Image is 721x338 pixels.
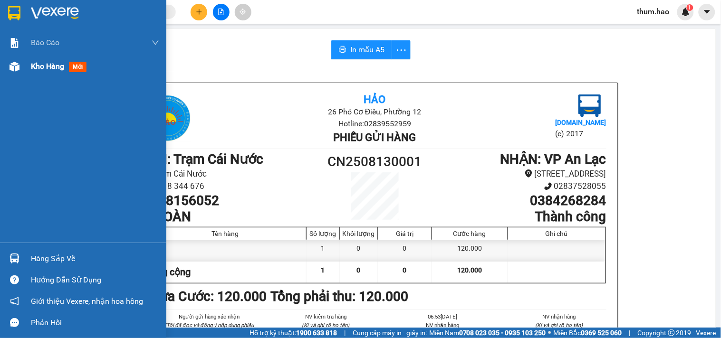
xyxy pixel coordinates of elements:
[392,44,410,56] span: more
[144,289,267,304] b: Chưa Cước : 120.000
[10,275,19,284] span: question-circle
[350,44,385,56] span: In mẫu A5
[333,131,416,143] b: Phiếu gửi hàng
[10,297,19,306] span: notification
[221,106,529,118] li: 26 Phó Cơ Điều, Phường 12
[12,69,132,84] b: GỬI : Trạm Cái Nước
[321,266,325,274] span: 1
[213,4,230,20] button: file-add
[429,328,546,338] span: Miền Nam
[144,240,307,261] div: xốp
[433,193,606,209] h1: 0384268284
[12,12,59,59] img: logo.jpg
[317,151,433,172] h1: CN2508130001
[344,328,346,338] span: |
[364,94,385,105] b: Hảo
[339,46,346,55] span: printer
[191,4,207,20] button: plus
[396,312,490,321] li: 06:53[DATE]
[164,322,254,337] i: (Tôi đã đọc và đồng ý nộp dung phiếu gửi hàng)
[250,328,337,338] span: Hỗ trợ kỹ thuật:
[31,273,159,287] div: Hướng dẫn sử dụng
[392,40,411,59] button: more
[144,209,317,225] h1: C.SOÀN
[403,266,407,274] span: 0
[342,230,375,237] div: Khối lượng
[331,40,392,59] button: printerIn mẫu A5
[196,9,202,15] span: plus
[340,240,378,261] div: 0
[512,312,606,321] li: NV nhận hàng
[309,230,337,237] div: Số lượng
[10,253,19,263] img: warehouse-icon
[240,9,246,15] span: aim
[555,128,606,140] li: (c) 2017
[69,62,87,72] span: mới
[555,119,606,126] b: [DOMAIN_NAME]
[536,322,583,329] i: (Kí và ghi rõ họ tên)
[307,240,340,261] div: 1
[221,118,529,130] li: Hotline: 02839552959
[89,23,397,35] li: 26 Phó Cơ Điều, Phường 12
[10,62,19,72] img: warehouse-icon
[459,329,546,337] strong: 0708 023 035 - 0935 103 250
[544,182,552,190] span: phone
[434,230,505,237] div: Cước hàng
[457,266,482,274] span: 120.000
[31,316,159,330] div: Phản hồi
[10,318,19,327] span: message
[147,266,191,278] span: Tổng cộng
[302,322,350,329] i: (Kí và ghi rõ họ tên)
[152,39,159,47] span: down
[682,8,690,16] img: icon-new-feature
[432,240,508,261] div: 120.000
[548,331,551,335] span: ⚪️
[525,169,533,178] span: environment
[218,9,224,15] span: file-add
[279,312,373,321] li: NV kiểm tra hàng
[31,295,143,307] span: Giới thiệu Vexere, nhận hoa hồng
[396,321,490,329] li: NV nhận hàng
[31,37,59,48] span: Báo cáo
[144,151,264,167] b: GỬI : Trạm Cái Nước
[500,151,606,167] b: NHẬN : VP An Lạc
[89,35,397,47] li: Hotline: 02839552959
[629,328,631,338] span: |
[687,4,693,11] sup: 1
[144,193,317,209] h1: 0888156052
[578,94,601,117] img: logo.jpg
[235,4,251,20] button: aim
[668,329,675,336] span: copyright
[510,230,603,237] div: Ghi chú
[581,329,622,337] strong: 0369 525 060
[378,240,432,261] div: 0
[147,230,304,237] div: Tên hàng
[353,328,427,338] span: Cung cấp máy in - giấy in:
[271,289,409,304] b: Tổng phải thu: 120.000
[380,230,429,237] div: Giá trị
[703,8,711,16] span: caret-down
[163,312,257,321] li: Người gửi hàng xác nhận
[554,328,622,338] span: Miền Bắc
[31,252,159,266] div: Hàng sắp về
[699,4,715,20] button: caret-down
[31,62,64,71] span: Kho hàng
[144,94,191,142] img: logo.jpg
[433,180,606,193] li: 02837528055
[144,168,317,180] li: Trạm Cái Nước
[296,329,337,337] strong: 1900 633 818
[357,266,361,274] span: 0
[433,168,606,180] li: [STREET_ADDRESS]
[630,6,677,18] span: thum.hao
[8,6,20,20] img: logo-vxr
[433,209,606,225] h1: Thành công
[10,38,19,48] img: solution-icon
[688,4,692,11] span: 1
[144,180,317,193] li: 0918 344 676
